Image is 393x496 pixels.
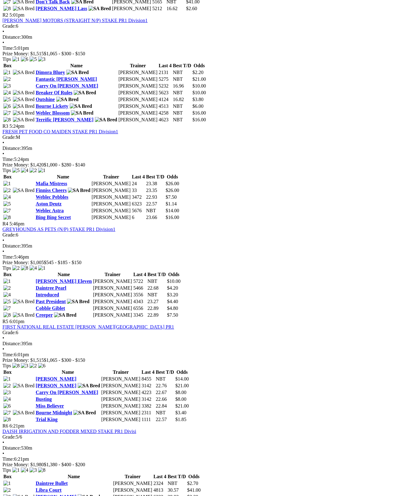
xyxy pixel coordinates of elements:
[21,168,28,173] img: 4
[173,96,192,103] td: 16.82
[2,157,14,162] span: Time:
[167,312,178,318] span: $7.50
[175,376,189,381] span: $14.00
[78,383,100,389] img: SA Bred
[101,410,141,416] td: [PERSON_NAME]
[193,103,204,109] span: $6.00
[2,330,391,335] div: 6
[158,63,172,69] th: Last 4
[44,260,82,265] span: $545 - $185 - $150
[131,214,145,221] td: 6
[91,214,131,221] td: [PERSON_NAME]
[2,129,118,134] a: FRESH PET FOOD CO MAIDEN STAKE PR1 Division1
[2,243,391,249] div: 395m
[91,201,131,207] td: [PERSON_NAME]
[93,278,132,284] td: [PERSON_NAME]
[12,265,20,271] img: 2
[93,299,132,305] td: [PERSON_NAME]
[29,467,37,473] img: 3
[3,369,12,375] span: Box
[13,6,35,11] img: SA Bred
[36,83,98,88] a: Carry On [PERSON_NAME]
[36,487,61,493] a: Libra Court
[146,208,165,214] td: NBT
[3,279,11,284] img: 1
[68,188,90,193] img: SA Bred
[2,57,11,62] span: Tips
[165,201,177,206] span: $1.14
[91,208,131,214] td: [PERSON_NAME]
[165,181,179,186] span: $26.00
[158,96,172,103] td: 4124
[147,292,166,298] td: NBT
[2,324,174,330] a: FIRST NATIONAL REAL ESTATE [PERSON_NAME][GEOGRAPHIC_DATA] PR1
[73,410,96,416] img: SA Bred
[155,403,174,409] td: 22.84
[29,265,37,271] img: 4
[165,194,177,200] span: $7.50
[165,215,179,220] span: $16.00
[13,312,35,318] img: SA Bred
[193,90,206,95] span: $10.00
[133,271,146,278] th: Last 4
[193,70,204,75] span: $2.20
[13,299,35,304] img: SA Bred
[112,6,151,12] td: [PERSON_NAME]
[173,69,192,76] td: NBT
[2,330,16,335] span: Grade:
[146,174,165,180] th: Best T/D
[173,110,192,116] td: NBT
[152,6,165,12] td: 5212
[2,45,14,51] span: Time:
[36,215,71,220] a: Bing Bing Secret
[131,208,145,214] td: 5676
[146,194,165,200] td: 22.93
[3,97,11,102] img: 5
[193,110,206,115] span: $16.00
[2,232,391,238] div: 6
[36,417,57,422] a: Trial King
[3,90,11,96] img: 4
[2,429,136,434] a: DAISH IRRIGATION AND FODDER MIXED STAKE PR1 Divisi
[118,83,158,89] td: [PERSON_NAME]
[158,76,172,82] td: 5275
[147,278,166,284] td: NBT
[36,201,61,206] a: Aston Deutz
[21,363,28,369] img: 3
[118,90,158,96] td: [PERSON_NAME]
[118,96,158,103] td: [PERSON_NAME]
[3,285,11,291] img: 2
[155,410,174,416] td: NBT
[36,376,76,381] a: [PERSON_NAME]
[10,221,25,226] span: 5:46pm
[38,57,45,62] img: 3
[141,410,155,416] td: 2311
[36,90,72,95] a: Breaker Of Rules
[2,243,21,248] span: Distance:
[91,187,131,193] td: [PERSON_NAME]
[36,188,67,193] a: Finniss Cheers
[2,254,14,260] span: Time:
[12,168,20,173] img: 5
[173,63,192,69] th: Best T/D
[88,6,111,11] img: SA Bred
[36,299,66,304] a: Past President
[29,57,37,62] img: 5
[133,305,146,311] td: 6556
[36,306,65,311] a: Cobble Giblet
[173,90,192,96] td: NBT
[36,292,59,297] a: Introduced
[2,357,391,363] div: Prize Money: $1,515
[35,271,92,278] th: Name
[118,76,158,82] td: [PERSON_NAME]
[3,110,11,116] img: 7
[118,110,158,116] td: [PERSON_NAME]
[101,396,141,402] td: [PERSON_NAME]
[186,6,197,11] span: $2.60
[147,299,166,305] td: 23.27
[36,312,53,318] a: Creeper
[3,481,11,486] img: 1
[2,352,391,357] div: 6:01pm
[3,70,11,75] img: 1
[155,376,174,382] td: NBT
